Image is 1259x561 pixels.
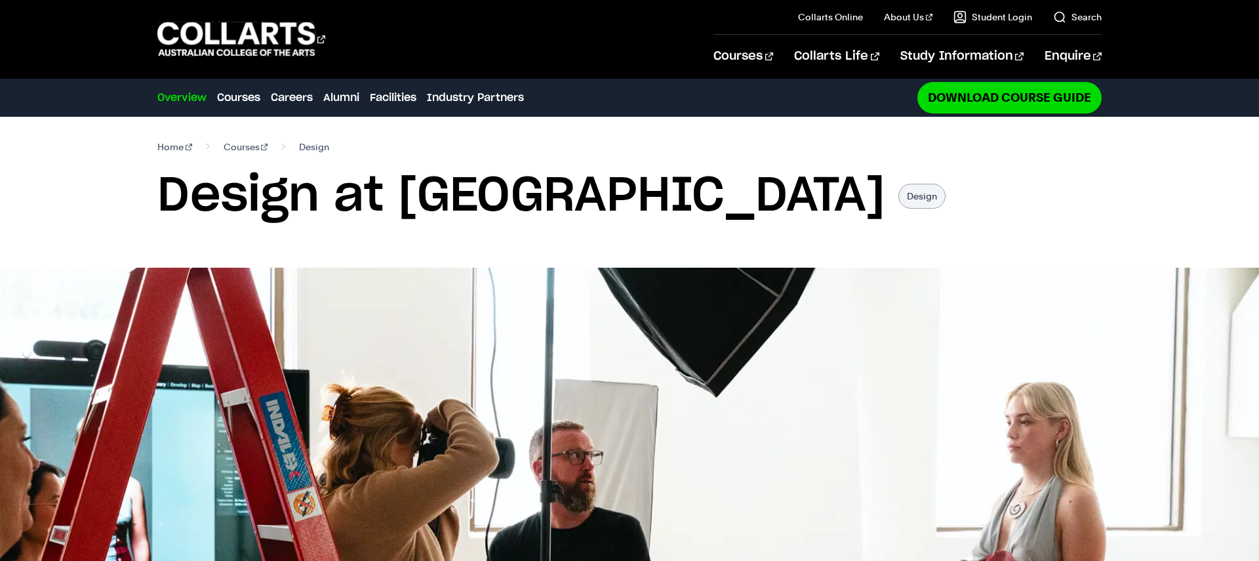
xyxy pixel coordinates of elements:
[157,20,325,58] div: Go to homepage
[798,10,863,24] a: Collarts Online
[900,35,1024,78] a: Study Information
[953,10,1032,24] a: Student Login
[370,90,416,106] a: Facilities
[217,90,260,106] a: Courses
[224,138,268,156] a: Courses
[713,35,773,78] a: Courses
[427,90,524,106] a: Industry Partners
[157,90,207,106] a: Overview
[157,138,192,156] a: Home
[1053,10,1102,24] a: Search
[1045,35,1102,78] a: Enquire
[794,35,879,78] a: Collarts Life
[917,82,1102,113] a: Download Course Guide
[299,138,329,156] span: Design
[323,90,359,106] a: Alumni
[157,167,885,226] h1: Design at [GEOGRAPHIC_DATA]
[898,184,946,209] p: Design
[271,90,313,106] a: Careers
[884,10,932,24] a: About Us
